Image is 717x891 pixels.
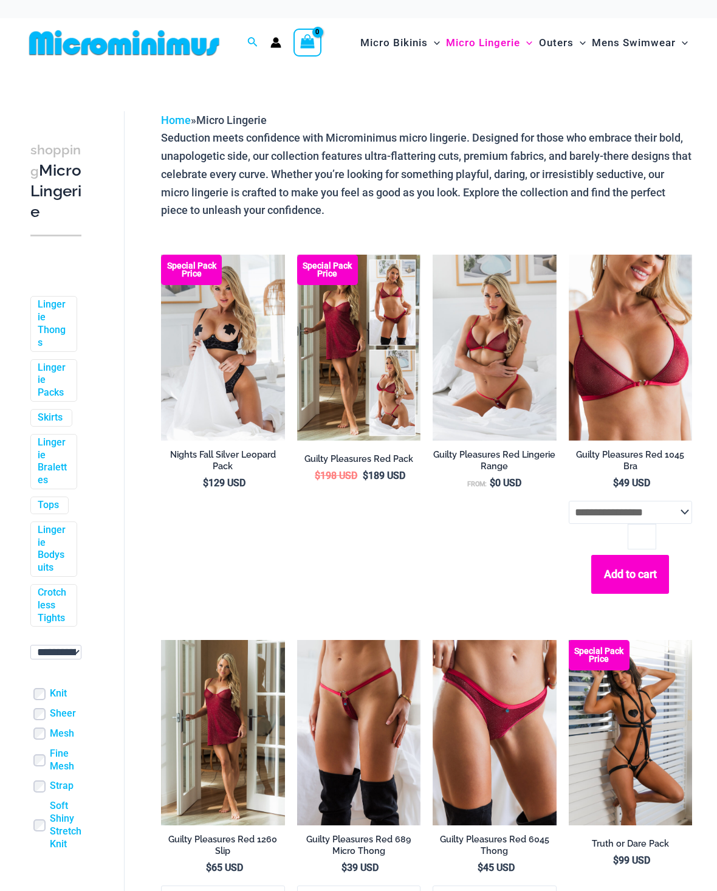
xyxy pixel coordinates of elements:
[297,453,421,469] a: Guilty Pleasures Red Pack
[161,255,285,440] img: Nights Fall Silver Leopard 1036 Bra 6046 Thong 09v2
[569,647,630,663] b: Special Pack Price
[341,862,379,873] bdi: 39 USD
[161,449,285,476] a: Nights Fall Silver Leopard Pack
[161,129,692,219] p: Seduction meets confidence with Microminimus micro lingerie. Designed for those who embrace their...
[569,449,693,476] a: Guilty Pleasures Red 1045 Bra
[30,139,81,222] h3: Micro Lingerie
[161,640,285,825] img: Guilty Pleasures Red 1260 Slip 01
[591,555,669,594] button: Add to cart
[569,640,693,825] img: Truth or Dare Black 1905 Bodysuit 611 Micro 07
[315,470,357,481] bdi: 198 USD
[478,862,483,873] span: $
[297,834,421,856] h2: Guilty Pleasures Red 689 Micro Thong
[360,27,428,58] span: Micro Bikinis
[270,37,281,48] a: Account icon link
[315,470,320,481] span: $
[490,477,521,489] bdi: 0 USD
[161,255,285,440] a: Nights Fall Silver Leopard 1036 Bra 6046 Thong 09v2 Nights Fall Silver Leopard 1036 Bra 6046 Thon...
[676,27,688,58] span: Menu Toggle
[24,29,224,57] img: MM SHOP LOGO FLAT
[38,436,67,487] a: Lingerie Bralettes
[293,29,321,57] a: View Shopping Cart, empty
[467,480,487,488] span: From:
[38,587,67,624] a: Crotchless Tights
[297,640,421,825] img: Guilty Pleasures Red 689 Micro 01
[203,477,245,489] bdi: 129 USD
[297,834,421,861] a: Guilty Pleasures Red 689 Micro Thong
[50,748,81,773] a: Fine Mesh
[161,834,285,856] h2: Guilty Pleasures Red 1260 Slip
[613,477,650,489] bdi: 49 USD
[433,449,557,472] h2: Guilty Pleasures Red Lingerie Range
[206,862,243,873] bdi: 65 USD
[628,524,656,549] input: Product quantity
[569,255,693,440] img: Guilty Pleasures Red 1045 Bra 01
[490,477,495,489] span: $
[297,255,421,440] a: Guilty Pleasures Red Collection Pack F Guilty Pleasures Red Collection Pack BGuilty Pleasures Red...
[30,645,81,659] select: wpc-taxonomy-pa_color-745982
[569,838,693,854] a: Truth or Dare Pack
[363,470,405,481] bdi: 189 USD
[38,362,67,399] a: Lingerie Packs
[433,449,557,476] a: Guilty Pleasures Red Lingerie Range
[589,24,691,61] a: Mens SwimwearMenu ToggleMenu Toggle
[433,834,557,861] a: Guilty Pleasures Red 6045 Thong
[520,27,532,58] span: Menu Toggle
[297,640,421,825] a: Guilty Pleasures Red 689 Micro 01Guilty Pleasures Red 689 Micro 02Guilty Pleasures Red 689 Micro 02
[433,640,557,825] img: Guilty Pleasures Red 6045 Thong 01
[613,855,650,866] bdi: 99 USD
[161,262,222,278] b: Special Pack Price
[50,728,74,740] a: Mesh
[196,114,267,126] span: Micro Lingerie
[433,255,557,440] img: Guilty Pleasures Red 1045 Bra 689 Micro 05
[161,640,285,825] a: Guilty Pleasures Red 1260 Slip 01Guilty Pleasures Red 1260 Slip 02Guilty Pleasures Red 1260 Slip 02
[613,855,619,866] span: $
[613,477,619,489] span: $
[161,114,267,126] span: »
[355,22,693,63] nav: Site Navigation
[433,640,557,825] a: Guilty Pleasures Red 6045 Thong 01Guilty Pleasures Red 6045 Thong 02Guilty Pleasures Red 6045 Tho...
[161,114,191,126] a: Home
[203,477,208,489] span: $
[569,838,693,850] h2: Truth or Dare Pack
[433,255,557,440] a: Guilty Pleasures Red 1045 Bra 689 Micro 05Guilty Pleasures Red 1045 Bra 689 Micro 06Guilty Pleasu...
[357,24,443,61] a: Micro BikinisMenu ToggleMenu Toggle
[446,27,520,58] span: Micro Lingerie
[297,262,358,278] b: Special Pack Price
[478,862,515,873] bdi: 45 USD
[50,800,81,850] a: Soft Shiny Stretch Knit
[30,142,81,179] span: shopping
[161,834,285,861] a: Guilty Pleasures Red 1260 Slip
[38,411,63,424] a: Skirts
[569,449,693,472] h2: Guilty Pleasures Red 1045 Bra
[38,298,67,349] a: Lingerie Thongs
[569,255,693,440] a: Guilty Pleasures Red 1045 Bra 01Guilty Pleasures Red 1045 Bra 02Guilty Pleasures Red 1045 Bra 02
[247,35,258,50] a: Search icon link
[569,640,693,825] a: Truth or Dare Black 1905 Bodysuit 611 Micro 07 Truth or Dare Black 1905 Bodysuit 611 Micro 06Trut...
[443,24,535,61] a: Micro LingerieMenu ToggleMenu Toggle
[297,255,421,440] img: Guilty Pleasures Red Collection Pack F
[38,524,67,574] a: Lingerie Bodysuits
[592,27,676,58] span: Mens Swimwear
[574,27,586,58] span: Menu Toggle
[433,834,557,856] h2: Guilty Pleasures Red 6045 Thong
[536,24,589,61] a: OutersMenu ToggleMenu Toggle
[341,862,347,873] span: $
[206,862,211,873] span: $
[50,780,74,793] a: Strap
[161,449,285,472] h2: Nights Fall Silver Leopard Pack
[50,707,76,720] a: Sheer
[539,27,574,58] span: Outers
[50,687,67,700] a: Knit
[38,499,59,512] a: Tops
[297,453,421,465] h2: Guilty Pleasures Red Pack
[428,27,440,58] span: Menu Toggle
[363,470,368,481] span: $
